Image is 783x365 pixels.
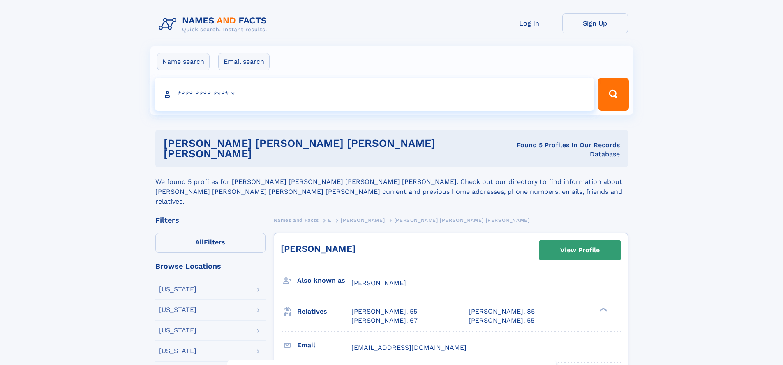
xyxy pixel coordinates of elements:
[562,13,628,33] a: Sign Up
[351,316,418,325] a: [PERSON_NAME], 67
[164,138,496,159] h1: [PERSON_NAME] [PERSON_NAME] [PERSON_NAME] [PERSON_NAME]
[496,141,619,159] div: Found 5 Profiles In Our Records Database
[297,274,351,288] h3: Also known as
[159,307,196,313] div: [US_STATE]
[159,286,196,293] div: [US_STATE]
[155,263,266,270] div: Browse Locations
[155,216,266,224] div: Filters
[560,241,600,260] div: View Profile
[297,305,351,319] h3: Relatives
[155,167,628,207] div: We found 5 profiles for [PERSON_NAME] [PERSON_NAME] [PERSON_NAME] [PERSON_NAME]. Check out our di...
[469,316,534,325] a: [PERSON_NAME], 55
[351,344,467,351] span: [EMAIL_ADDRESS][DOMAIN_NAME]
[218,53,270,70] label: Email search
[598,78,628,111] button: Search Button
[155,13,274,35] img: Logo Names and Facts
[159,348,196,354] div: [US_STATE]
[469,307,535,316] a: [PERSON_NAME], 85
[497,13,562,33] a: Log In
[351,307,417,316] a: [PERSON_NAME], 55
[157,53,210,70] label: Name search
[274,215,319,225] a: Names and Facts
[328,215,332,225] a: E
[159,327,196,334] div: [US_STATE]
[328,217,332,223] span: E
[394,217,530,223] span: [PERSON_NAME] [PERSON_NAME] [PERSON_NAME]
[539,240,621,260] a: View Profile
[297,338,351,352] h3: Email
[155,78,595,111] input: search input
[195,238,204,246] span: All
[341,215,385,225] a: [PERSON_NAME]
[341,217,385,223] span: [PERSON_NAME]
[598,307,607,312] div: ❯
[281,244,356,254] a: [PERSON_NAME]
[351,279,406,287] span: [PERSON_NAME]
[155,233,266,253] label: Filters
